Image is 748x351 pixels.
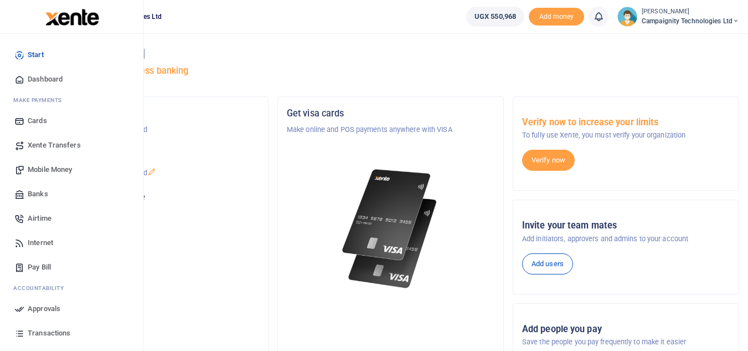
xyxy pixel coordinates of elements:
h5: Organization [51,108,259,119]
span: Xente Transfers [28,140,81,151]
h5: Add people you pay [522,324,730,335]
span: Pay Bill [28,262,51,273]
a: Internet [9,231,135,255]
small: [PERSON_NAME] [642,7,739,17]
a: Mobile Money [9,157,135,182]
li: Wallet ballance [462,7,529,27]
span: Banks [28,189,48,200]
span: countability [22,284,64,292]
h5: Invite your team mates [522,220,730,231]
a: Cards [9,109,135,133]
h5: Get visa cards [287,108,494,119]
h5: Welcome to better business banking [42,65,739,77]
h4: Hello [PERSON_NAME] [42,48,739,60]
a: Verify now [522,150,575,171]
img: logo-large [45,9,99,26]
p: Your current account balance [51,192,259,203]
a: Xente Transfers [9,133,135,157]
span: Internet [28,237,53,248]
img: profile-user [617,7,637,27]
a: profile-user [PERSON_NAME] Campaignity Technologies Ltd [617,7,739,27]
a: Pay Bill [9,255,135,279]
a: Dashboard [9,67,135,91]
p: Campaignity Technologies Ltd [51,124,259,135]
li: M [9,91,135,109]
span: Approvals [28,303,60,314]
span: Add money [529,8,584,26]
span: ake Payments [19,96,62,104]
span: Cards [28,115,47,126]
p: To fully use Xente, you must verify your organization [522,130,730,141]
a: logo-small logo-large logo-large [44,12,99,21]
a: Start [9,43,135,67]
img: xente-_physical_cards.png [339,162,443,296]
a: Transactions [9,321,135,345]
a: Airtime [9,206,135,231]
span: Transactions [28,328,70,339]
span: Mobile Money [28,164,72,175]
li: Ac [9,279,135,297]
span: UGX 550,968 [474,11,516,22]
span: Campaignity Technologies Ltd [642,16,739,26]
a: Add money [529,12,584,20]
a: Approvals [9,297,135,321]
p: Save the people you pay frequently to make it easier [522,337,730,348]
span: Dashboard [28,74,63,85]
a: Banks [9,182,135,206]
h5: UGX 550,968 [51,206,259,217]
span: Start [28,49,44,60]
h5: Account [51,151,259,162]
p: Add initiators, approvers and admins to your account [522,233,730,245]
li: Toup your wallet [529,8,584,26]
a: UGX 550,968 [466,7,524,27]
a: Add users [522,253,573,274]
span: Airtime [28,213,51,224]
p: Make online and POS payments anywhere with VISA [287,124,494,135]
h5: Verify now to increase your limits [522,117,730,128]
p: Campaignity Technologies Ltd [51,167,259,179]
